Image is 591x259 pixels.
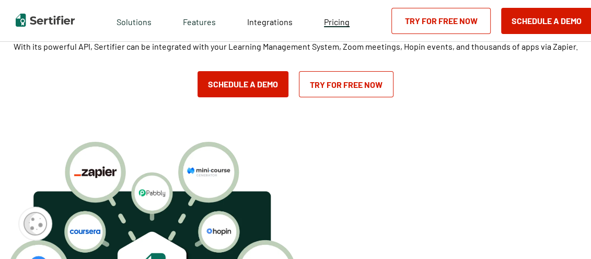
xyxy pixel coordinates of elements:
[16,14,75,27] img: Sertifier | Digital Credentialing Platform
[324,17,350,27] span: Pricing
[391,8,491,34] a: Try for Free Now
[299,71,393,97] a: Try for Free Now
[183,14,216,27] span: Features
[24,212,47,235] img: Cookie Popup Icon
[8,40,583,53] p: With its powerful API, Sertifier can be integrated with your Learning Management System, Zoom mee...
[247,17,293,27] span: Integrations
[324,14,350,27] a: Pricing
[117,14,152,27] span: Solutions
[247,14,293,27] a: Integrations
[539,209,591,259] iframe: Chat Widget
[198,71,288,97] button: Schedule a Demo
